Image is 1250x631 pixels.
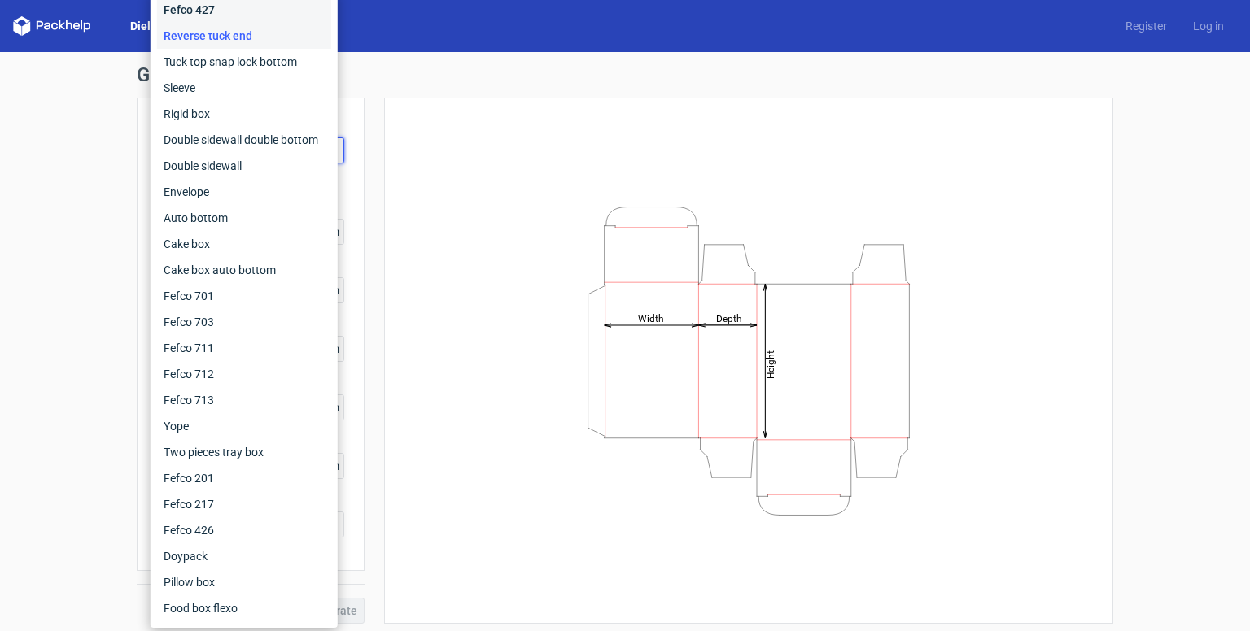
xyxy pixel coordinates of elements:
[157,543,331,569] div: Doypack
[157,283,331,309] div: Fefco 701
[157,361,331,387] div: Fefco 712
[157,49,331,75] div: Tuck top snap lock bottom
[157,153,331,179] div: Double sidewall
[157,595,331,621] div: Food box flexo
[157,205,331,231] div: Auto bottom
[117,18,186,34] a: Dielines
[157,569,331,595] div: Pillow box
[157,335,331,361] div: Fefco 711
[157,439,331,465] div: Two pieces tray box
[765,350,776,378] tspan: Height
[157,309,331,335] div: Fefco 703
[716,312,742,324] tspan: Depth
[157,179,331,205] div: Envelope
[1180,18,1237,34] a: Log in
[157,231,331,257] div: Cake box
[157,491,331,517] div: Fefco 217
[157,465,331,491] div: Fefco 201
[157,517,331,543] div: Fefco 426
[157,23,331,49] div: Reverse tuck end
[157,387,331,413] div: Fefco 713
[157,413,331,439] div: Yope
[638,312,664,324] tspan: Width
[1112,18,1180,34] a: Register
[157,257,331,283] div: Cake box auto bottom
[157,75,331,101] div: Sleeve
[137,65,1113,85] h1: Generate new dieline
[157,101,331,127] div: Rigid box
[157,127,331,153] div: Double sidewall double bottom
